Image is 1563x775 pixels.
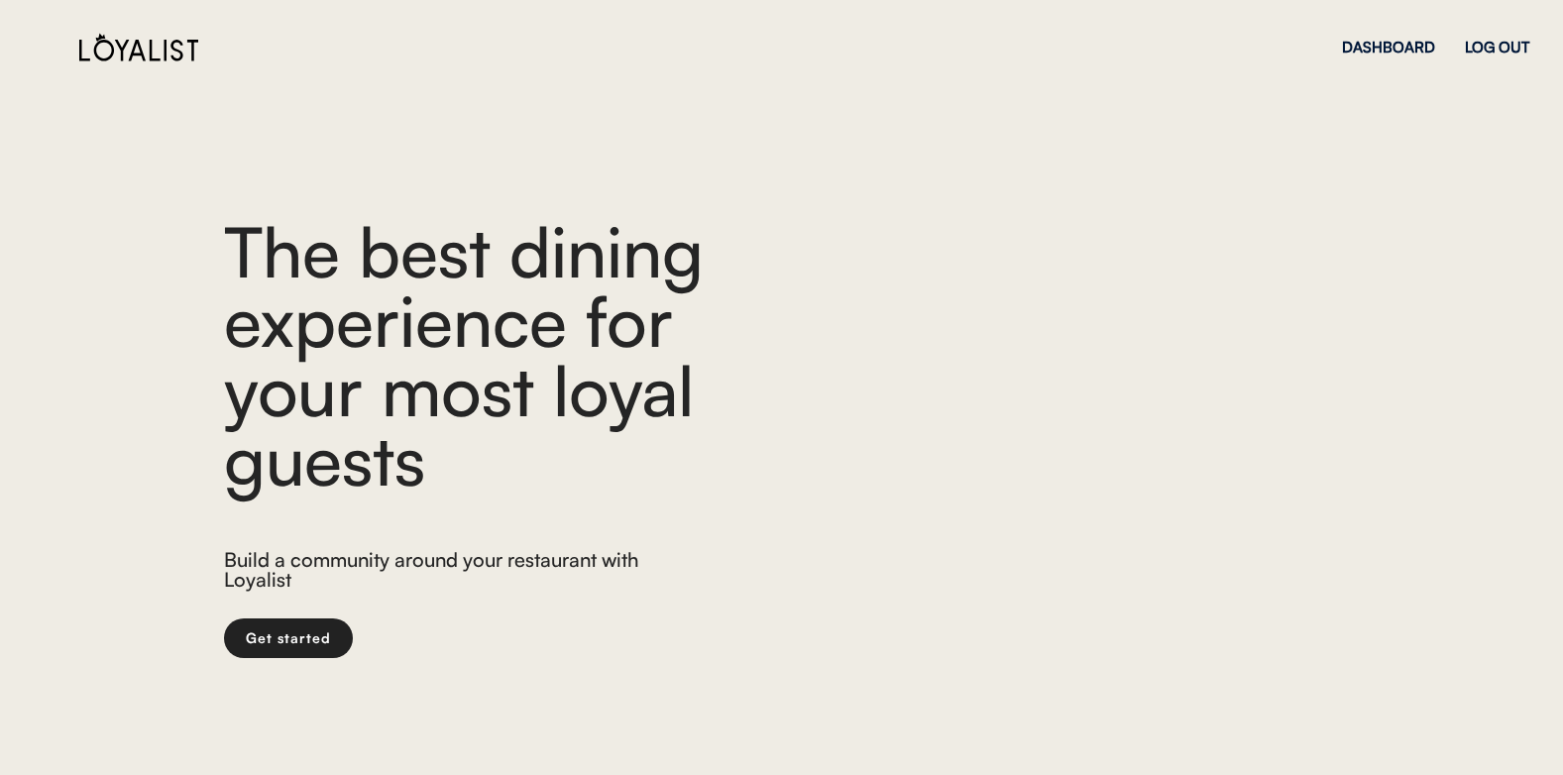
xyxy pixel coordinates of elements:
[224,618,353,658] button: Get started
[1342,40,1435,55] div: DASHBOARD
[224,216,819,494] div: The best dining experience for your most loyal guests
[224,550,657,595] div: Build a community around your restaurant with Loyalist
[1465,40,1529,55] div: LOG OUT
[79,33,198,61] img: Loyalist%20Logo%20Black.svg
[878,159,1340,719] img: yH5BAEAAAAALAAAAAABAAEAAAIBRAA7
